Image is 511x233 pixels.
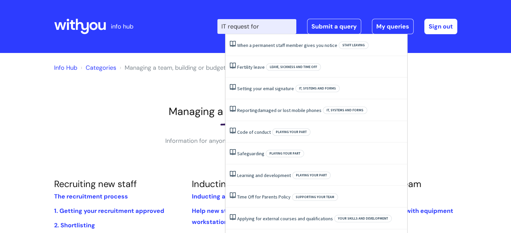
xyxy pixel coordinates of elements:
[323,107,367,114] span: IT, systems and forms
[54,192,128,200] a: The recruitment process
[237,216,333,222] a: Applying for external courses and qualifications
[237,194,291,200] a: Time Off for Parents Policy
[237,107,257,113] span: Reporting
[334,215,392,222] span: Your skills and development
[54,64,77,72] a: Info Hub
[424,19,457,34] a: Sign out
[217,19,296,34] input: Search
[79,62,116,73] li: Solution home
[217,19,457,34] div: | -
[307,19,361,34] a: Submit a query
[191,207,282,226] a: Help new starters assess their workstation
[295,85,340,92] span: IT, systems and forms
[54,178,137,190] a: Recruiting new staff
[237,85,294,92] a: Setting your email signature
[339,42,369,49] span: Staff leaving
[54,221,95,229] a: 2. Shortlisting
[266,150,304,157] span: Playing your part
[155,135,356,157] p: Information for anyone managing another staff member or team, building or budget.
[237,42,337,48] a: When a permanent staff member gives you notice
[118,62,226,73] li: Managing a team, building or budget
[272,128,310,136] span: Playing your part
[372,19,414,34] a: My queries
[54,207,164,215] a: 1. Getting your recruitment approved
[86,64,116,72] a: Categories
[292,172,331,179] span: Playing your part
[191,178,286,190] a: Inducting new starters
[111,21,133,32] p: info hub
[237,64,265,70] a: Fertility leave
[237,129,271,135] a: Code of conduct
[292,193,338,201] span: Supporting your team
[54,105,457,118] h1: Managing a team, building or budget
[191,192,261,200] a: Inducting a new starter
[237,172,291,178] a: Learning and development
[237,151,264,157] a: Safeguarding
[266,63,321,71] span: Leave, sickness and time off
[237,107,322,113] a: Reportingdamaged or lost mobile phones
